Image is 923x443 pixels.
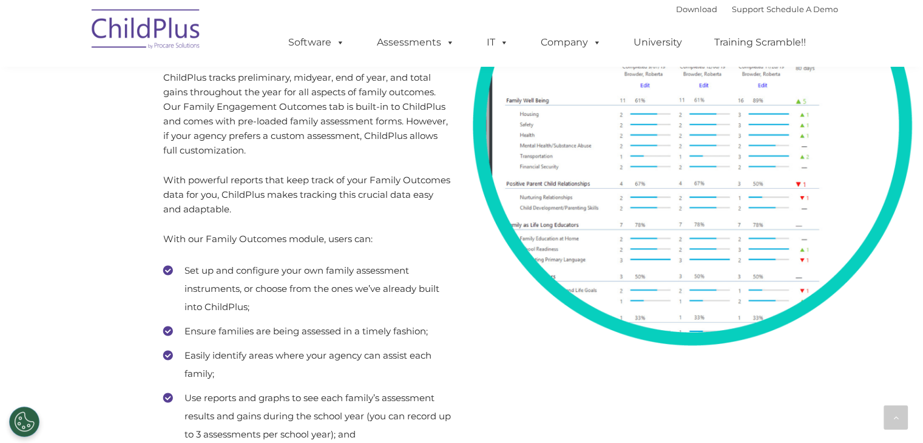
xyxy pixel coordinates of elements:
p: ChildPlus tracks preliminary, midyear, end of year, and total gains throughout the year for all a... [163,70,453,158]
li: Ensure families are being assessed in a timely fashion; [163,322,453,340]
a: Support [732,4,764,14]
a: Assessments [365,30,467,55]
a: Schedule A Demo [766,4,838,14]
p: With our Family Outcomes module, users can: [163,232,453,246]
a: University [621,30,694,55]
font: | [676,4,838,14]
li: Set up and configure your own family assessment instruments, or choose from the ones we’ve alread... [163,262,453,316]
a: IT [475,30,521,55]
a: Download [676,4,717,14]
p: With powerful reports that keep track of your Family Outcomes data for you, ChildPlus makes track... [163,173,453,217]
a: Training Scramble!! [702,30,818,55]
a: Software [276,30,357,55]
a: Company [529,30,614,55]
li: Easily identify areas where your agency can assist each family; [163,347,453,383]
button: Cookies Settings [9,407,39,437]
img: ChildPlus by Procare Solutions [86,1,207,61]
